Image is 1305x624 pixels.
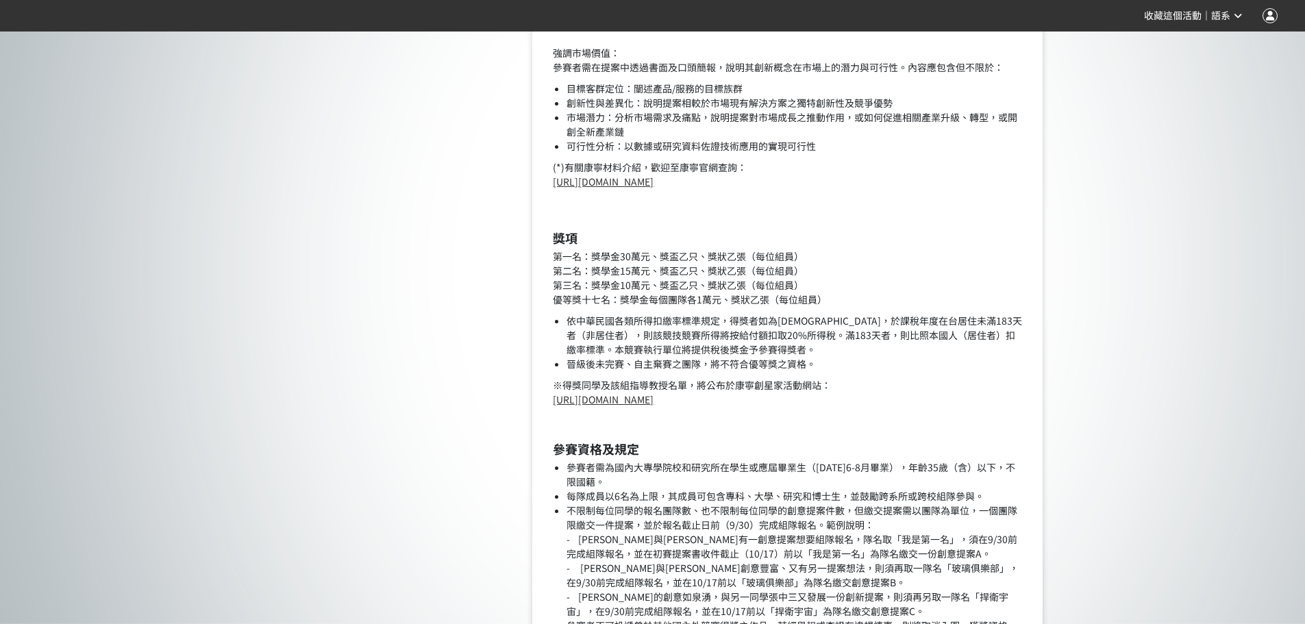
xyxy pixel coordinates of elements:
[567,489,1022,503] li: 每隊成員以6名為上限，其成員可包含專科、大學、研究和博士生，並鼓勵跨系所或跨校組隊參與。
[553,32,1022,75] p: 強調市場價值： 參賽者需在提案中透過書面及口頭簡報，說明其創新概念在市場上的潛力與可行性。內容應包含但不限於：
[553,392,654,406] a: [URL][DOMAIN_NAME]
[553,229,577,247] strong: 獎項
[1211,10,1230,21] span: 語系
[567,460,1022,489] li: 參賽者需為國內大專學院校和研究所在學生或應屆畢業生（[DATE]6-8月畢業），年齡35歲（含）以下，不限國籍。
[553,160,1022,189] p: (*)有關康寧材料介紹，歡迎至康寧官網查詢：
[567,357,1022,371] li: 晉級後未完賽、自主棄賽之團隊，將不符合優等獎之資格。
[553,440,639,458] strong: 參賽資格及規定
[553,175,654,188] a: [URL][DOMAIN_NAME]
[567,82,1022,96] li: 目標客群定位：闡述產品/服務的目標族群
[1202,9,1211,23] span: ｜
[567,110,1022,139] li: 市場潛力：分析市場需求及痛點，說明提案對市場成長之推動作用，或如何促進相關產業升級、轉型，或開創全新產業鏈
[567,314,1022,357] li: 依中華民國各類所得扣繳率標準規定，得獎者如為[DEMOGRAPHIC_DATA]，於課稅年度在台居住未滿183天者（非居住者），則該競技競賽所得將按給付額扣取20%所得稅。滿183天者，則比照本...
[553,249,1022,307] p: 第一名：獎學金30萬元、獎盃乙只、獎狀乙張（每位組員） 第二名：獎學金15萬元、獎盃乙只、獎狀乙張（每位組員） 第三名：獎學金10萬元、獎盃乙只、獎狀乙張（每位組員） 優等獎十七名：獎學金每個團...
[553,378,1022,407] p: ※得獎同學及該組指導教授名單，將公布於康寧創星家活動網站：
[567,139,1022,153] li: 可行性分析：以數據或研究資料佐證技術應用的實現可行性
[567,503,1022,619] li: 不限制每位同學的報名團隊數、也不限制每位同學的創意提案件數，但繳交提案需以團隊為單位，一個團隊限繳交一件提案，並於報名截止日前（9/30）完成組隊報名。範例說明： - [PERSON_NAME]...
[1144,10,1202,21] span: 收藏這個活動
[567,96,1022,110] li: 創新性與差異化：說明提案相較於市場現有解決方案之獨特創新性及競爭優勢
